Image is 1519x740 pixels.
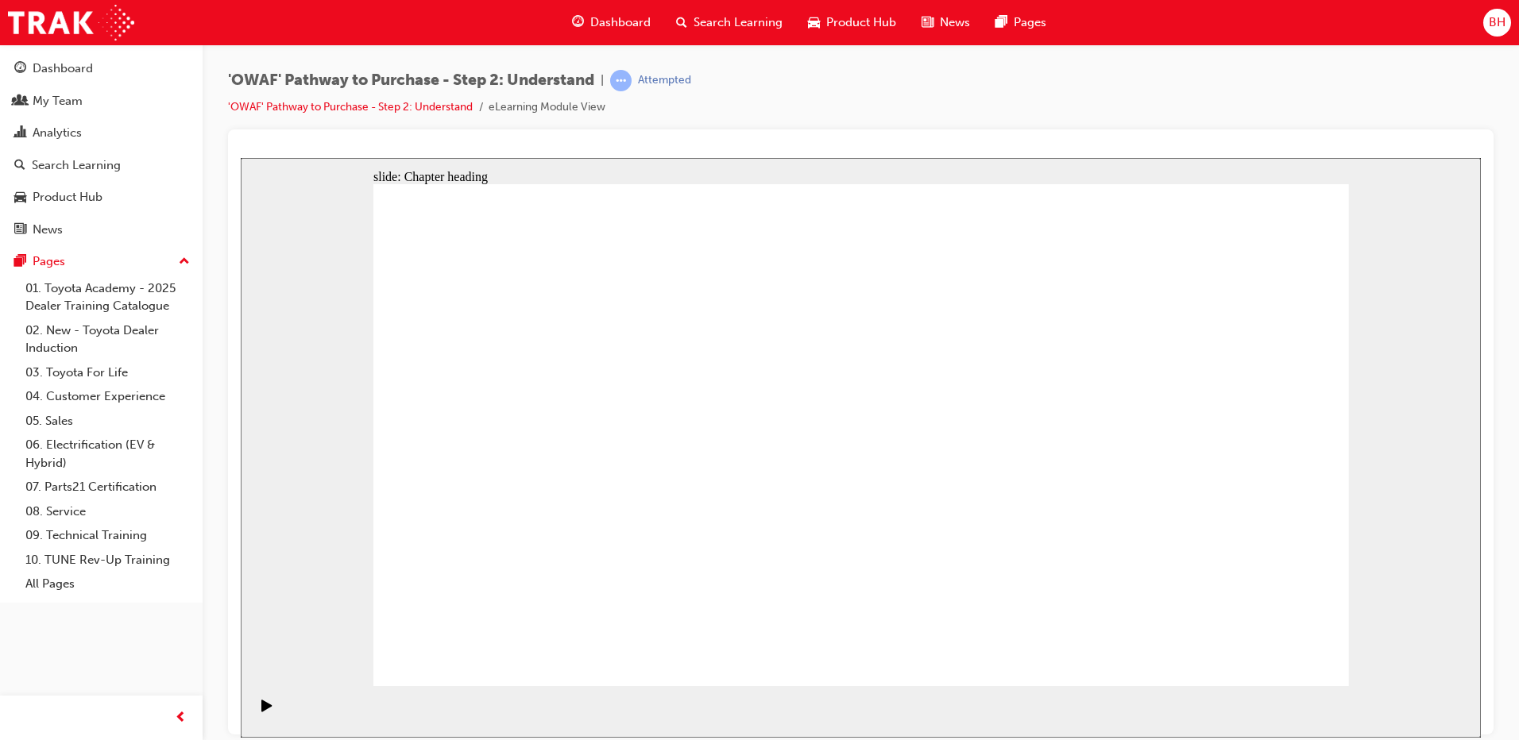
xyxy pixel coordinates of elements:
button: Pages [6,247,196,276]
a: Dashboard [6,54,196,83]
a: Product Hub [6,183,196,212]
span: Dashboard [590,13,651,32]
div: Dashboard [33,60,93,78]
a: 02. New - Toyota Dealer Induction [19,318,196,360]
span: prev-icon [175,708,187,728]
span: pages-icon [995,13,1007,33]
span: learningRecordVerb_ATTEMPT-icon [610,70,632,91]
span: Search Learning [694,13,783,32]
div: News [33,221,63,239]
span: | [601,71,604,90]
li: eLearning Module View [489,98,605,117]
span: pages-icon [14,255,26,269]
a: car-iconProduct Hub [795,6,909,39]
a: Search Learning [6,151,196,180]
span: guage-icon [14,62,26,76]
span: Product Hub [826,13,896,32]
a: 09. Technical Training [19,523,196,548]
div: Attempted [638,73,691,88]
a: 06. Electrification (EV & Hybrid) [19,433,196,475]
span: news-icon [922,13,933,33]
a: 03. Toyota For Life [19,360,196,385]
span: guage-icon [572,13,584,33]
span: Pages [1014,13,1046,32]
a: 04. Customer Experience [19,384,196,409]
span: BH [1489,13,1505,32]
span: car-icon [808,13,820,33]
span: car-icon [14,191,26,205]
span: 'OWAF' Pathway to Purchase - Step 2: Understand [228,71,594,90]
button: BH [1483,9,1511,37]
span: people-icon [14,94,26,109]
button: DashboardMy TeamAnalyticsSearch LearningProduct HubNews [6,51,196,247]
div: My Team [33,92,83,110]
a: 08. Service [19,499,196,524]
span: search-icon [14,159,25,173]
div: playback controls [8,528,35,580]
a: pages-iconPages [983,6,1059,39]
a: 07. Parts21 Certification [19,475,196,499]
a: Analytics [6,118,196,148]
div: Search Learning [32,156,121,175]
a: 10. TUNE Rev-Up Training [19,548,196,572]
button: Play (Ctrl+Alt+P) [8,541,35,568]
a: News [6,215,196,245]
a: My Team [6,87,196,116]
span: search-icon [676,13,687,33]
a: search-iconSearch Learning [663,6,795,39]
div: Analytics [33,124,82,142]
a: news-iconNews [909,6,983,39]
a: 05. Sales [19,409,196,434]
span: News [940,13,970,32]
a: 01. Toyota Academy - 2025 Dealer Training Catalogue [19,276,196,318]
img: Trak [8,5,134,40]
span: news-icon [14,223,26,237]
span: chart-icon [14,126,26,141]
a: All Pages [19,572,196,596]
span: up-icon [179,252,190,272]
div: Product Hub [33,188,102,206]
a: 'OWAF' Pathway to Purchase - Step 2: Understand [228,100,473,114]
div: Pages [33,252,65,271]
a: guage-iconDashboard [559,6,663,39]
